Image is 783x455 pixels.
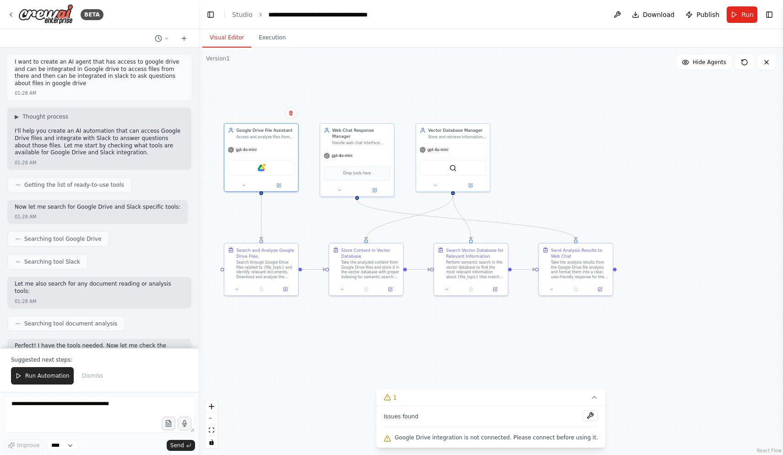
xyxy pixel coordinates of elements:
[262,182,296,189] button: Open in side panel
[15,128,184,156] p: I'll help you create an AI automation that can access Google Drive files and integrate with Slack...
[446,260,504,280] div: Perform semantic search in the vector database to find the most relevant information about {file_...
[415,123,490,192] div: Vector Database ManagerStore and retrieve information from vector database to enable semantic sea...
[249,286,274,293] button: No output available
[320,123,395,197] div: Web Chat Response ManagerHandle web chat interface communications by combining semantic search re...
[206,424,217,436] button: fit view
[376,389,605,406] button: 1
[384,413,419,420] span: Issues found
[18,4,73,25] img: Logo
[258,164,265,172] img: Google Drive
[393,393,397,402] span: 1
[538,243,614,296] div: Send Analysis Results to Web ChatTake the analysis results from the Google Drive file analysis an...
[643,10,675,19] span: Download
[341,247,399,259] div: Store Content in Vector Database
[15,342,184,357] p: Perfect! I have the tools needed. Now let me check the current state of your crew:
[446,247,504,259] div: Search Vector Database for Relevant Information
[329,243,404,296] div: Store Content in Vector DatabaseTake the analyzed content from Google Drive files and store it in...
[353,286,379,293] button: No output available
[15,281,184,295] p: Let me also search for any document reading or analysis tools:
[25,372,70,379] span: Run Automation
[177,33,191,44] button: Start a new chat
[682,6,723,23] button: Publish
[450,195,474,239] g: Edge from c438aa3a-626b-44f8-967f-8aaf48b529e9 to 10b7e401-ecc4-401d-bb42-6b56e71e451a
[380,286,401,293] button: Open in side panel
[170,442,184,449] span: Send
[358,187,391,194] button: Open in side panel
[162,417,175,430] button: Upload files
[285,107,297,119] button: Delete node
[332,127,391,139] div: Web Chat Response Manager
[24,320,117,327] span: Searching tool document analysis
[15,298,36,305] div: 01:28 AM
[224,123,299,192] div: Google Drive File AssistantAccess and analyze files from Google Drive, then prepare comprehensive...
[206,412,217,424] button: zoom out
[511,266,535,272] g: Edge from 10b7e401-ecc4-401d-bb42-6b56e71e451a to 5362016c-9f8f-40c0-b0b4-ee7e9a995199
[563,286,588,293] button: No output available
[458,286,484,293] button: No output available
[354,200,579,239] g: Edge from ea1cd188-70e6-48eb-9b49-1b270d259978 to 5362016c-9f8f-40c0-b0b4-ee7e9a995199
[224,243,299,296] div: Search and Analyze Google Drive FilesSearch through Google Drive files related to {file_topic} an...
[202,28,251,48] button: Visual Editor
[15,159,36,166] div: 01:28 AM
[232,11,253,18] a: Studio
[332,153,353,158] span: gpt-4o-mini
[696,10,719,19] span: Publish
[24,235,101,243] span: Searching tool Google Drive
[206,401,217,412] button: zoom in
[24,181,124,189] span: Getting the list of ready-to-use tools
[363,195,456,239] g: Edge from c438aa3a-626b-44f8-967f-8aaf48b529e9 to 95cccfe7-610c-477f-8057-e14bd289e272
[4,439,43,451] button: Improve
[236,260,294,280] div: Search through Google Drive files related to {file_topic} and identify relevant documents. Downlo...
[407,266,430,272] g: Edge from 95cccfe7-610c-477f-8057-e14bd289e272 to 10b7e401-ecc4-401d-bb42-6b56e71e451a
[693,59,726,66] span: Hide Agents
[428,127,486,133] div: Vector Database Manager
[551,260,609,280] div: Take the analysis results from the Google Drive file analysis and format them into a clear, user-...
[15,113,68,120] button: ▶Thought process
[178,417,191,430] button: Click to speak your automation idea
[428,147,449,152] span: gpt-4o-mini
[395,434,598,441] span: Google Drive integration is not connected. Please connect before using it.
[15,113,19,120] span: ▶
[151,33,173,44] button: Switch to previous chat
[341,260,399,280] div: Take the analyzed content from Google Drive files and store it in the vector database with proper...
[77,367,108,385] button: Dismiss
[428,135,486,139] div: Store and retrieve information from vector database to enable semantic search capabilities for {f...
[206,401,217,448] div: React Flow controls
[24,258,80,265] span: Searching tool Slack
[332,141,391,145] div: Handle web chat interface communications by combining semantic search results with analysis to se...
[454,182,488,189] button: Open in side panel
[236,135,294,139] div: Access and analyze files from Google Drive, then prepare comprehensive responses about file conte...
[82,372,103,379] span: Dismiss
[343,170,371,176] span: Drop tools here
[449,164,457,172] img: QdrantVectorSearchTool
[757,448,782,453] a: React Flow attribution
[15,213,36,220] div: 01:28 AM
[206,55,230,62] div: Version 1
[15,90,36,97] div: 01:28 AM
[275,286,296,293] button: Open in side panel
[590,286,610,293] button: Open in side panel
[258,195,264,239] g: Edge from 070f7290-46b4-4af0-88c9-02c175ea3fe4 to f7cf2547-f39a-4c49-989c-1e7b8bba490d
[551,247,609,259] div: Send Analysis Results to Web Chat
[236,247,294,259] div: Search and Analyze Google Drive Files
[741,10,754,19] span: Run
[676,55,732,70] button: Hide Agents
[727,6,757,23] button: Run
[81,9,103,20] div: BETA
[236,147,257,152] span: gpt-4o-mini
[236,127,294,133] div: Google Drive File Assistant
[11,367,74,385] button: Run Automation
[11,356,188,363] p: Suggested next steps:
[434,243,509,296] div: Search Vector Database for Relevant InformationPerform semantic search in the vector database to ...
[22,113,68,120] span: Thought process
[17,442,39,449] span: Improve
[206,436,217,448] button: toggle interactivity
[763,8,776,21] button: Show right sidebar
[251,28,293,48] button: Execution
[15,59,184,87] p: I want to create an AI agent that has access to google drive and can be integrated in Google driv...
[204,8,217,21] button: Hide left sidebar
[485,286,506,293] button: Open in side panel
[232,10,368,19] nav: breadcrumb
[302,266,325,272] g: Edge from f7cf2547-f39a-4c49-989c-1e7b8bba490d to 95cccfe7-610c-477f-8057-e14bd289e272
[167,440,195,451] button: Send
